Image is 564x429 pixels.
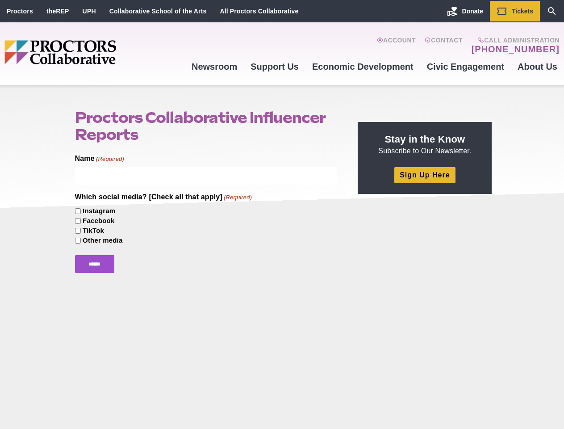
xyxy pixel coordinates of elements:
[244,55,305,79] a: Support Us
[305,55,420,79] a: Economic Development
[420,55,511,79] a: Civic Engagement
[511,55,564,79] a: About Us
[469,37,560,44] span: Call Administration
[75,109,338,143] h1: Proctors Collaborative Influencer Reports
[358,205,492,316] iframe: Advertisement
[185,55,244,79] a: Newsroom
[394,167,455,183] a: Sign Up Here
[512,8,533,15] span: Tickets
[472,44,560,55] a: [PHONE_NUMBER]
[385,134,465,145] strong: Stay in the Know
[490,1,540,21] a: Tickets
[540,1,564,21] a: Search
[83,236,122,245] label: Other media
[377,37,416,55] a: Account
[368,133,481,156] p: Subscribe to Our Newsletter.
[462,8,483,15] span: Donate
[83,216,114,226] label: Facebook
[83,8,96,15] a: UPH
[95,155,124,163] span: (Required)
[223,193,252,202] span: (Required)
[75,154,124,164] label: Name
[75,192,252,202] legend: Which social media? [Check all that apply]
[46,8,69,15] a: theREP
[83,206,115,216] label: Instagram
[7,8,33,15] a: Proctors
[220,8,298,15] a: All Proctors Collaborative
[109,8,207,15] a: Collaborative School of the Arts
[425,37,463,55] a: Contact
[4,40,185,64] img: Proctors logo
[83,226,104,236] label: TikTok
[440,1,490,21] a: Donate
